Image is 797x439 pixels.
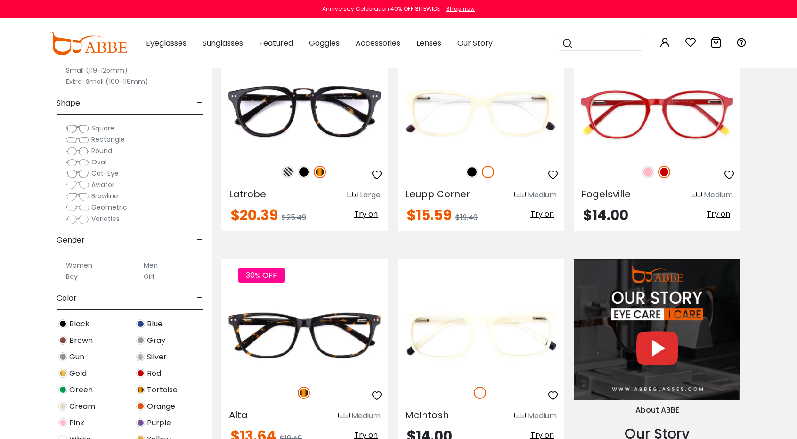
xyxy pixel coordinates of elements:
[147,335,165,346] span: Gray
[196,229,203,252] span: -
[441,5,475,13] a: Shop now
[398,293,564,376] img: White McIntosh - Acetate ,Light Weight
[407,205,452,225] span: $15.59
[66,169,89,179] img: Cat-Eye.png
[231,205,278,225] span: $20.39
[351,208,381,220] button: Try on
[91,169,119,178] span: Cat-Eye
[66,192,89,201] img: Browline.png
[69,368,87,379] span: Gold
[351,410,381,422] div: Medium
[704,208,733,220] button: Try on
[147,417,171,429] span: Purple
[356,38,400,49] span: Accessories
[691,192,702,199] img: size ruler
[360,189,381,201] div: Large
[221,72,388,155] img: Tortoise Latrobe - Acetate ,Adjust Nose Pads
[203,38,243,49] span: Sunglasses
[530,209,554,219] span: Try on
[398,72,564,155] img: White Leupp Corner - Acetate ,Universal Bridge Fit
[574,259,740,400] img: About Us
[136,402,145,411] img: Orange
[91,180,114,189] span: Aviator
[144,271,154,282] label: Girl
[69,318,89,330] span: Black
[309,38,340,49] span: Goggles
[259,38,293,49] span: Featured
[58,418,67,427] img: Pink
[91,157,106,167] span: Oval
[136,319,145,328] img: Blue
[50,32,127,55] img: abbeglasses.com
[69,401,95,412] span: Cream
[66,203,89,212] img: Geometric.png
[405,187,470,201] span: Leupp Corner
[338,413,350,420] img: size ruler
[136,352,145,361] img: Silver
[583,205,628,225] span: $14.00
[658,166,670,178] img: Red
[66,214,89,224] img: Varieties.png
[58,352,67,361] img: Gun
[58,319,67,328] img: Black
[57,287,77,309] span: Color
[147,368,161,379] span: Red
[136,369,145,378] img: Red
[147,384,178,396] span: Tortoise
[282,166,294,178] img: Pattern
[58,385,67,394] img: Green
[66,65,128,76] label: Small (119-125mm)
[282,212,306,223] span: $25.49
[69,417,84,429] span: Pink
[581,187,631,201] span: Fogelsville
[91,214,120,223] span: Varieties
[642,166,654,178] img: Pink
[91,203,127,212] span: Geometric
[514,413,526,420] img: size ruler
[528,189,557,201] div: Medium
[457,38,493,49] span: Our Story
[58,402,67,411] img: Cream
[528,410,557,422] div: Medium
[314,166,326,178] img: Tortoise
[91,123,114,133] span: Square
[238,268,285,283] span: 30% OFF
[136,418,145,427] img: Purple
[322,5,440,13] div: Anniversay Celebration 40% OFF SITEWIDE
[707,209,730,219] span: Try on
[147,351,167,363] span: Silver
[66,146,89,156] img: Round.png
[58,369,67,378] img: Gold
[528,208,557,220] button: Try on
[66,135,89,145] img: Rectangle.png
[66,260,92,271] label: Women
[69,335,93,346] span: Brown
[66,76,148,87] label: Extra-Small (100-118mm)
[455,212,478,223] span: $19.49
[354,209,378,219] span: Try on
[514,192,526,199] img: size ruler
[66,158,89,167] img: Oval.png
[482,166,494,178] img: White
[221,293,388,376] img: Tortoise Alta - Acetate ,Universal Bridge Fit
[229,408,248,422] span: Alta
[58,336,67,345] img: Brown
[91,135,125,144] span: Rectangle
[69,351,84,363] span: Gun
[229,187,266,201] span: Latrobe
[196,287,203,309] span: -
[66,271,78,282] label: Boy
[574,72,740,155] img: Red Fogelsville - Acetate ,Universal Bridge Fit
[474,387,486,399] img: White
[69,384,93,396] span: Green
[91,191,118,201] span: Browline
[144,260,158,271] label: Men
[66,180,89,190] img: Aviator.png
[146,38,187,49] span: Eyeglasses
[704,189,733,201] div: Medium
